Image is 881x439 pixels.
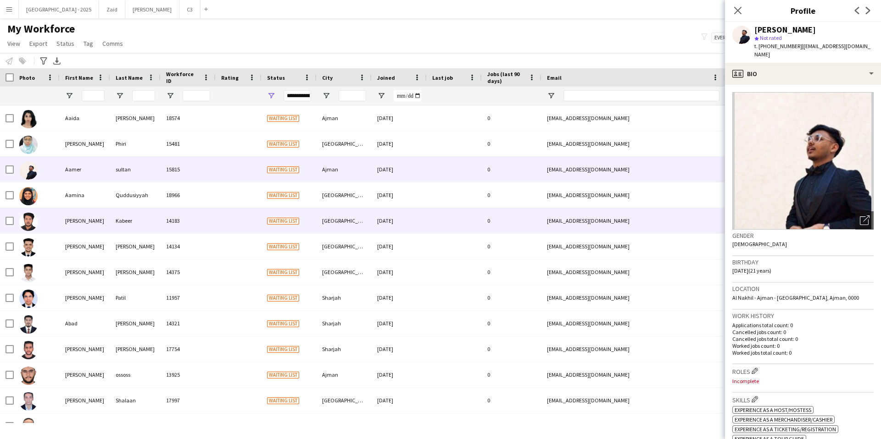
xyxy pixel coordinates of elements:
[267,397,299,404] span: Waiting list
[60,413,110,439] div: Abdelhaq
[482,157,541,182] div: 0
[102,39,123,48] span: Comms
[4,38,24,49] a: View
[110,336,161,362] div: [PERSON_NAME]
[161,362,216,387] div: 13925
[19,341,38,359] img: Abdalla Nashat
[267,92,275,100] button: Open Filter Menu
[60,311,110,336] div: Abad
[125,0,179,18] button: [PERSON_NAME]
[735,406,811,413] span: Experience as a Host/Hostess
[541,131,725,156] div: [EMAIL_ADDRESS][DOMAIN_NAME]
[541,182,725,208] div: [EMAIL_ADDRESS][DOMAIN_NAME]
[60,105,110,131] div: Aaida
[317,388,372,413] div: [GEOGRAPHIC_DATA]
[732,267,771,274] span: [DATE] (21 years)
[541,259,725,285] div: [EMAIL_ADDRESS][DOMAIN_NAME]
[60,131,110,156] div: [PERSON_NAME]
[317,336,372,362] div: Sharjah
[166,71,199,84] span: Workforce ID
[732,329,874,335] p: Cancelled jobs count: 0
[372,413,427,439] div: [DATE]
[19,290,38,308] img: Aaron Patil
[754,43,870,58] span: | [EMAIL_ADDRESS][DOMAIN_NAME]
[110,388,161,413] div: Shalaan
[482,388,541,413] div: 0
[166,92,174,100] button: Open Filter Menu
[372,208,427,233] div: [DATE]
[161,336,216,362] div: 17754
[372,336,427,362] div: [DATE]
[317,234,372,259] div: [GEOGRAPHIC_DATA]
[732,285,874,293] h3: Location
[317,259,372,285] div: [GEOGRAPHIC_DATA]
[372,182,427,208] div: [DATE]
[110,182,161,208] div: Quddusiyyah
[547,74,562,81] span: Email
[317,157,372,182] div: Ajman
[19,392,38,411] img: Abdelhamed Shalaan
[732,335,874,342] p: Cancelled jobs total count: 0
[267,346,299,353] span: Waiting list
[60,157,110,182] div: Aamer
[161,388,216,413] div: 17997
[732,92,874,230] img: Crew avatar or photo
[541,362,725,387] div: [EMAIL_ADDRESS][DOMAIN_NAME]
[19,161,38,180] img: Aamer sultan
[116,92,124,100] button: Open Filter Menu
[65,74,93,81] span: First Name
[110,311,161,336] div: [PERSON_NAME]
[482,259,541,285] div: 0
[110,285,161,310] div: Patil
[60,208,110,233] div: [PERSON_NAME]
[541,413,725,439] div: [EMAIL_ADDRESS][DOMAIN_NAME]
[541,336,725,362] div: [EMAIL_ADDRESS][DOMAIN_NAME]
[19,367,38,385] img: Abdalla ossoss
[80,38,97,49] a: Tag
[372,131,427,156] div: [DATE]
[482,413,541,439] div: 0
[317,208,372,233] div: [GEOGRAPHIC_DATA]
[732,378,874,384] p: Incomplete
[19,136,38,154] img: Aalia Phiri
[317,311,372,336] div: Sharjah
[317,285,372,310] div: Sharjah
[725,63,881,85] div: Bio
[60,285,110,310] div: [PERSON_NAME]
[482,285,541,310] div: 0
[29,39,47,48] span: Export
[541,311,725,336] div: [EMAIL_ADDRESS][DOMAIN_NAME]
[161,182,216,208] div: 18966
[377,74,395,81] span: Joined
[547,92,555,100] button: Open Filter Menu
[161,413,216,439] div: 22929
[855,211,874,230] div: Open photos pop-in
[267,166,299,173] span: Waiting list
[372,362,427,387] div: [DATE]
[732,349,874,356] p: Worked jobs total count: 0
[267,218,299,225] span: Waiting list
[56,39,74,48] span: Status
[60,362,110,387] div: [PERSON_NAME]
[732,366,874,376] h3: Roles
[317,182,372,208] div: [GEOGRAPHIC_DATA]
[372,311,427,336] div: [DATE]
[487,71,525,84] span: Jobs (last 90 days)
[19,213,38,231] img: Aamir Kabeer
[541,388,725,413] div: [EMAIL_ADDRESS][DOMAIN_NAME]
[372,105,427,131] div: [DATE]
[110,413,161,439] div: Jaouad
[725,5,881,16] h3: Profile
[110,131,161,156] div: Phiri
[541,157,725,182] div: [EMAIL_ADDRESS][DOMAIN_NAME]
[432,74,453,81] span: Last job
[541,208,725,233] div: [EMAIL_ADDRESS][DOMAIN_NAME]
[322,74,333,81] span: City
[482,131,541,156] div: 0
[19,264,38,282] img: Aarav Girish
[482,362,541,387] div: 0
[732,342,874,349] p: Worked jobs count: 0
[711,32,760,43] button: Everyone12,694
[322,92,330,100] button: Open Filter Menu
[760,34,782,41] span: Not rated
